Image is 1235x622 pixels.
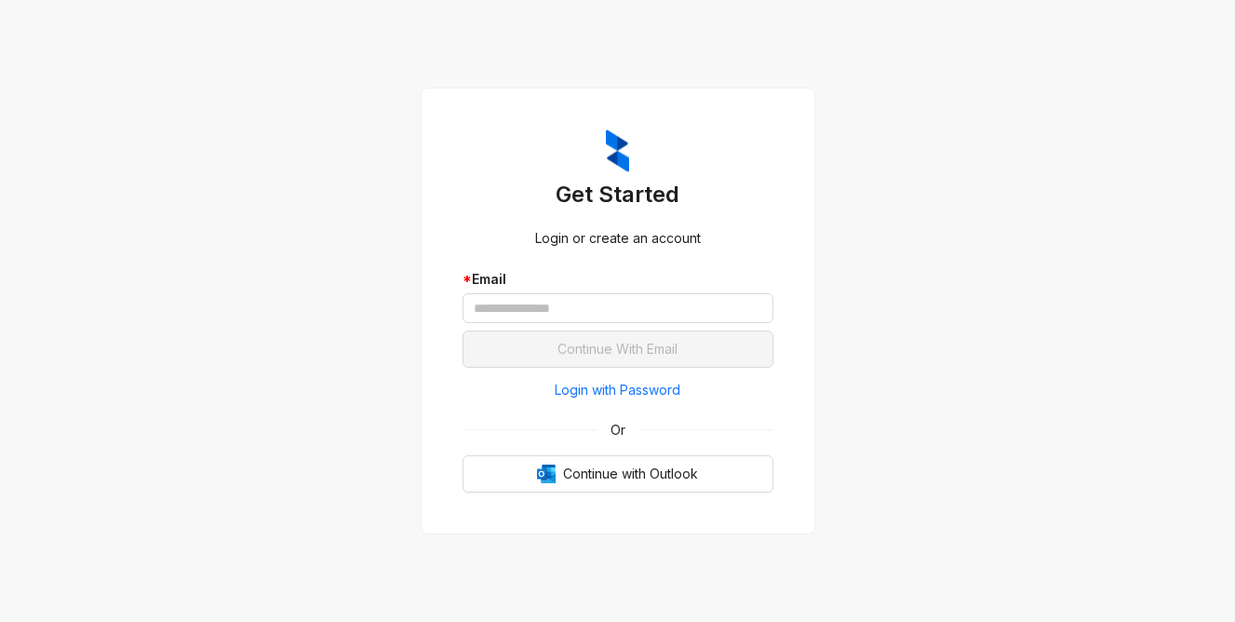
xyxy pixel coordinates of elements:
[463,269,773,290] div: Email
[555,380,680,400] span: Login with Password
[563,464,698,484] span: Continue with Outlook
[463,455,773,493] button: OutlookContinue with Outlook
[463,375,773,405] button: Login with Password
[463,228,773,249] div: Login or create an account
[463,180,773,210] h3: Get Started
[597,420,638,440] span: Or
[463,331,773,368] button: Continue With Email
[537,465,556,483] img: Outlook
[606,129,629,172] img: ZumaIcon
